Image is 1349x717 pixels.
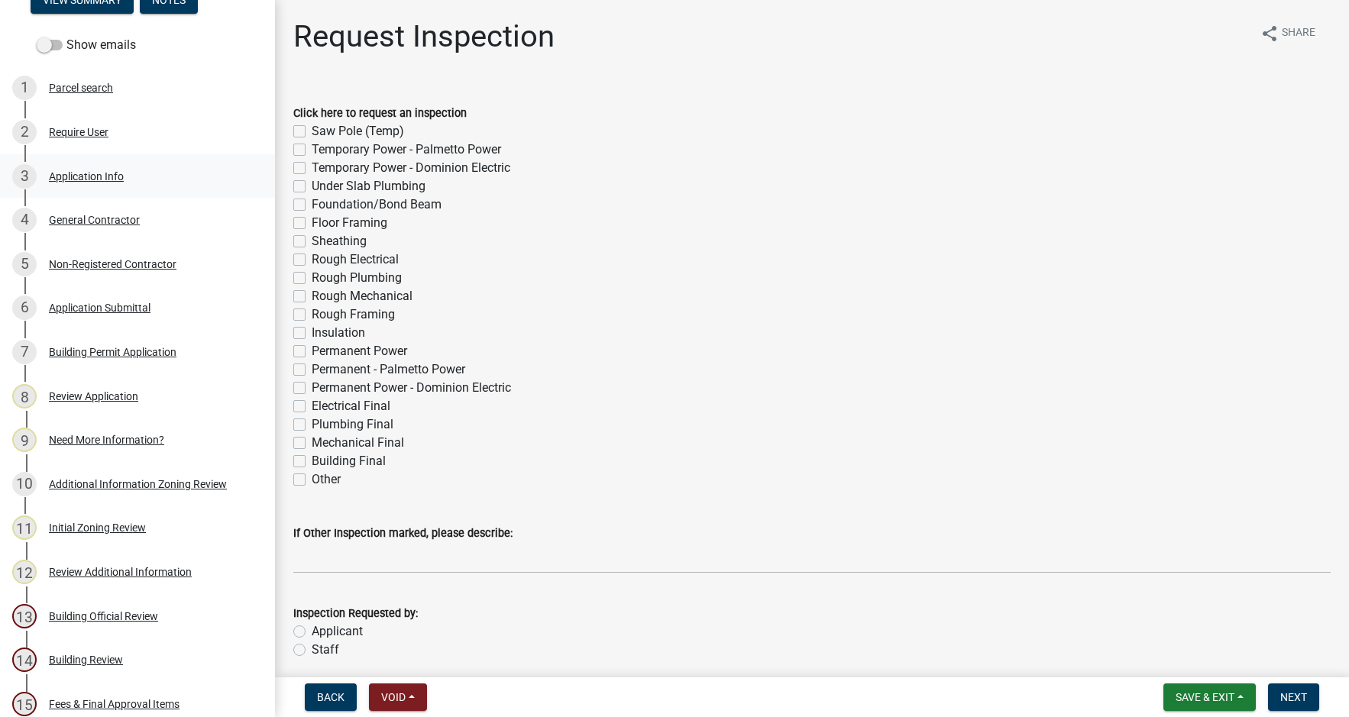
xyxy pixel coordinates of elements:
button: Void [369,683,427,711]
div: 13 [12,604,37,628]
div: 6 [12,296,37,320]
div: Building Permit Application [49,347,176,357]
label: Floor Framing [312,214,387,232]
h1: Request Inspection [293,18,555,55]
i: share [1260,24,1279,43]
span: Back [317,691,345,703]
div: Initial Zoning Review [49,522,146,533]
label: Inspection Requested by: [293,609,418,619]
label: If Other Inspection marked, please describe: [293,528,513,539]
label: Permanent Power [312,342,407,360]
label: Temporary Power - Palmetto Power [312,140,501,159]
div: 15 [12,692,37,716]
div: 1 [12,76,37,100]
label: Sheathing [312,232,367,250]
div: General Contractor [49,215,140,225]
label: Rough Electrical [312,250,399,269]
div: Fees & Final Approval Items [49,699,180,709]
div: Application Submittal [49,302,150,313]
label: Electrical Final [312,397,390,415]
label: Saw Pole (Temp) [312,122,404,140]
label: Staff [312,641,339,659]
span: Save & Exit [1176,691,1234,703]
label: Foundation/Bond Beam [312,195,442,214]
span: Void [381,691,406,703]
label: Plumbing Final [312,415,393,434]
div: 5 [12,252,37,276]
div: 8 [12,384,37,409]
button: Save & Exit [1163,683,1256,711]
label: Show emails [37,36,136,54]
label: Permanent Power - Dominion Electric [312,379,511,397]
button: shareShare [1248,18,1328,48]
div: 2 [12,120,37,144]
div: Non-Registered Contractor [49,259,176,270]
div: Review Additional Information [49,567,192,577]
span: Next [1280,691,1307,703]
label: Applicant [312,622,363,641]
div: Require User [49,127,108,137]
span: Share [1282,24,1315,43]
div: 9 [12,428,37,452]
label: Temporary Power - Dominion Electric [312,159,510,177]
div: 10 [12,472,37,496]
div: 12 [12,560,37,584]
div: Application Info [49,171,124,182]
label: Rough Framing [312,305,395,324]
label: Mechanical Final [312,434,404,452]
div: Need More Information? [49,434,164,445]
label: Building Final [312,452,386,470]
label: Other [312,470,341,489]
label: Insulation [312,324,365,342]
div: 3 [12,164,37,189]
div: 14 [12,648,37,672]
div: Review Application [49,391,138,402]
div: Building Review [49,654,123,665]
label: Click here to request an inspection [293,108,467,119]
div: 7 [12,340,37,364]
label: Rough Plumbing [312,269,402,287]
div: Parcel search [49,82,113,93]
label: Under Slab Plumbing [312,177,425,195]
label: Rough Mechanical [312,287,412,305]
label: Permanent - Palmetto Power [312,360,465,379]
div: 4 [12,208,37,232]
button: Back [305,683,357,711]
button: Next [1268,683,1319,711]
div: Building Official Review [49,611,158,622]
div: 11 [12,515,37,540]
div: Additional Information Zoning Review [49,479,227,489]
